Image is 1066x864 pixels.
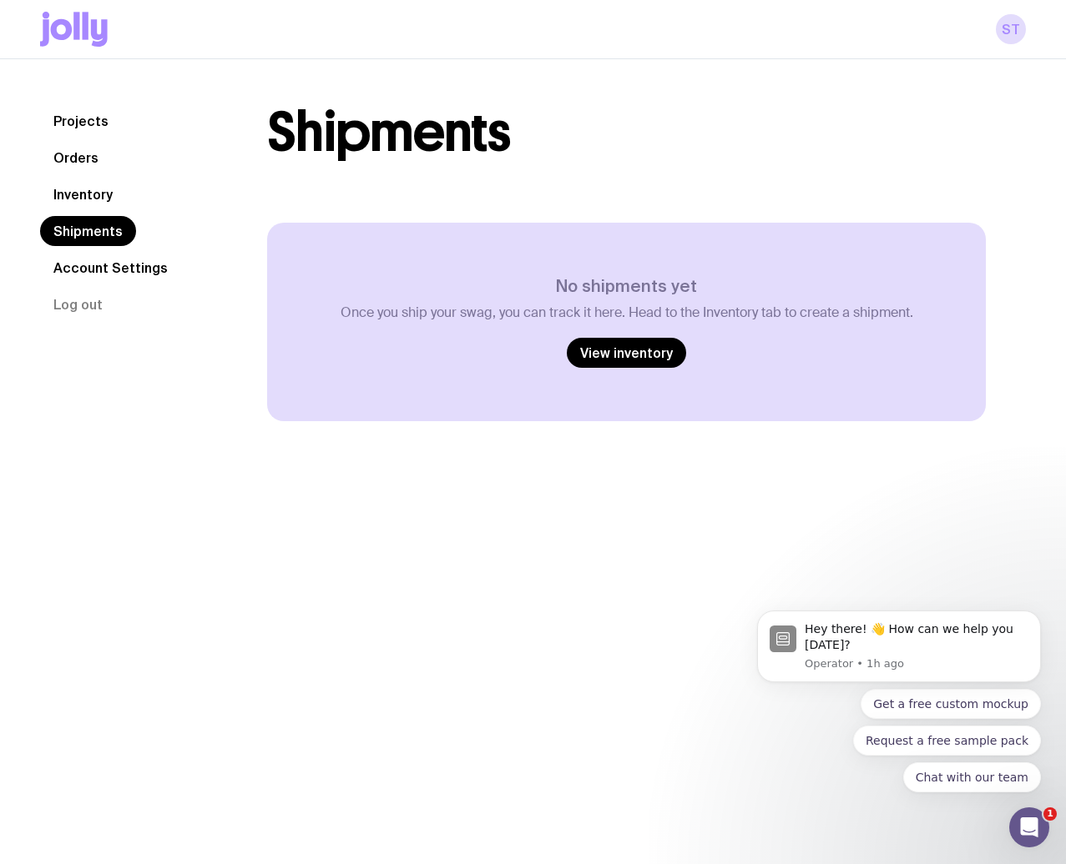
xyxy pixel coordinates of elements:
h3: No shipments yet [341,276,913,296]
a: St [996,14,1026,44]
a: Shipments [40,216,136,246]
a: View inventory [567,338,686,368]
p: Once you ship your swag, you can track it here. Head to the Inventory tab to create a shipment. [341,304,913,321]
h1: Shipments [267,106,510,159]
span: 1 [1043,807,1057,821]
iframe: Intercom notifications message [732,590,1066,856]
a: Account Settings [40,253,181,283]
iframe: Intercom live chat [1009,807,1049,847]
a: Projects [40,106,122,136]
button: Log out [40,289,116,319]
a: Orders [40,143,112,173]
a: Inventory [40,179,126,209]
